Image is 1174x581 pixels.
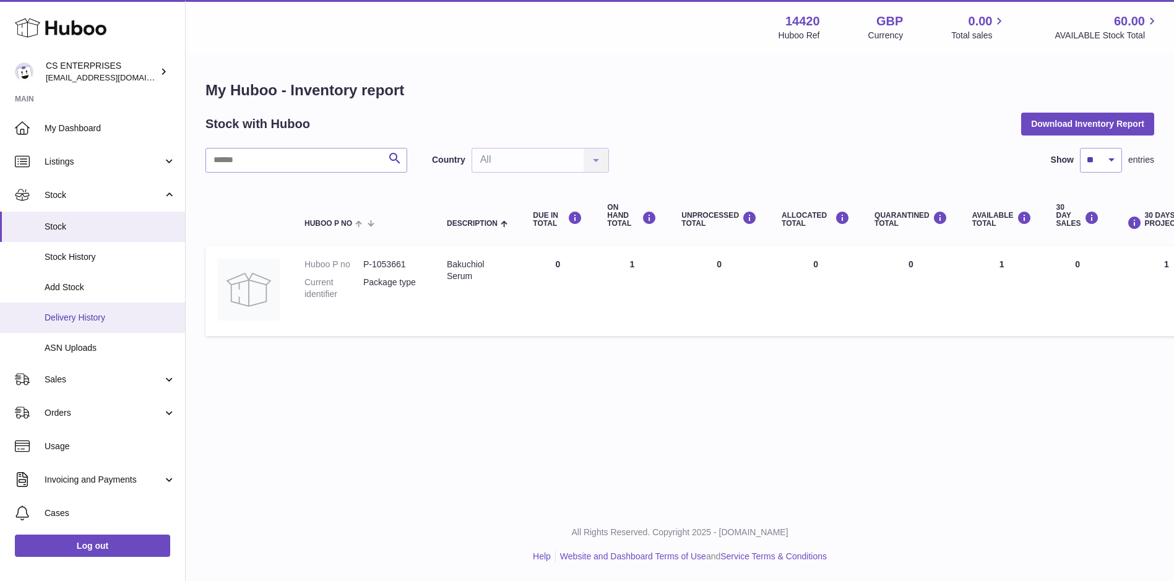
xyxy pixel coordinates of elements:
[304,277,363,300] dt: Current identifier
[669,246,769,336] td: 0
[45,221,176,233] span: Stock
[1114,13,1145,30] span: 60.00
[533,551,551,561] a: Help
[432,154,465,166] label: Country
[868,30,904,41] div: Currency
[45,282,176,293] span: Add Stock
[45,342,176,354] span: ASN Uploads
[205,80,1154,100] h1: My Huboo - Inventory report
[1056,204,1099,228] div: 30 DAY SALES
[45,312,176,324] span: Delivery History
[363,277,422,300] dd: Package type
[607,204,657,228] div: ON HAND Total
[196,527,1164,538] p: All Rights Reserved. Copyright 2025 - [DOMAIN_NAME]
[304,259,363,270] dt: Huboo P no
[785,13,820,30] strong: 14420
[447,259,508,282] div: Bakuchiol Serum
[951,30,1006,41] span: Total sales
[15,62,33,81] img: internalAdmin-14420@internal.huboo.com
[909,259,913,269] span: 0
[45,474,163,486] span: Invoicing and Payments
[1055,13,1159,41] a: 60.00 AVAILABLE Stock Total
[782,211,850,228] div: ALLOCATED Total
[45,156,163,168] span: Listings
[1055,30,1159,41] span: AVAILABLE Stock Total
[595,246,669,336] td: 1
[560,551,706,561] a: Website and Dashboard Terms of Use
[45,123,176,134] span: My Dashboard
[45,374,163,385] span: Sales
[1128,154,1154,166] span: entries
[45,507,176,519] span: Cases
[304,220,352,228] span: Huboo P no
[447,220,498,228] span: Description
[205,116,310,132] h2: Stock with Huboo
[46,72,182,82] span: [EMAIL_ADDRESS][DOMAIN_NAME]
[363,259,422,270] dd: P-1053661
[520,246,595,336] td: 0
[874,211,947,228] div: QUARANTINED Total
[45,441,176,452] span: Usage
[1051,154,1074,166] label: Show
[779,30,820,41] div: Huboo Ref
[720,551,827,561] a: Service Terms & Conditions
[769,246,862,336] td: 0
[46,60,157,84] div: CS ENTERPRISES
[1021,113,1154,135] button: Download Inventory Report
[876,13,903,30] strong: GBP
[681,211,757,228] div: UNPROCESSED Total
[951,13,1006,41] a: 0.00 Total sales
[218,259,280,321] img: product image
[1044,246,1111,336] td: 0
[533,211,582,228] div: DUE IN TOTAL
[45,251,176,263] span: Stock History
[960,246,1044,336] td: 1
[45,407,163,419] span: Orders
[45,189,163,201] span: Stock
[15,535,170,557] a: Log out
[972,211,1032,228] div: AVAILABLE Total
[556,551,827,562] li: and
[969,13,993,30] span: 0.00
